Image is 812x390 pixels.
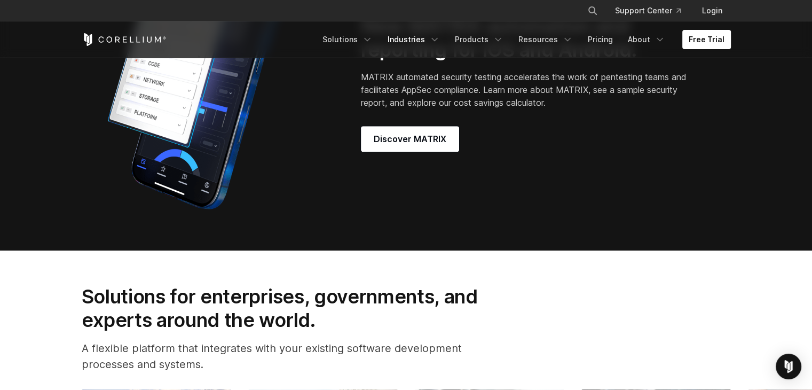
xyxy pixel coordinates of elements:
[682,30,731,49] a: Free Trial
[606,1,689,20] a: Support Center
[776,354,801,379] div: Open Intercom Messenger
[361,71,690,109] p: MATRIX automated security testing accelerates the work of pentesting teams and facilitates AppSec...
[374,132,446,145] span: Discover MATRIX
[82,33,167,46] a: Corellium Home
[316,30,731,49] div: Navigation Menu
[361,126,459,152] a: Discover MATRIX
[581,30,619,49] a: Pricing
[574,1,731,20] div: Navigation Menu
[82,285,507,332] h2: Solutions for enterprises, governments, and experts around the world.
[583,1,602,20] button: Search
[381,30,446,49] a: Industries
[316,30,379,49] a: Solutions
[621,30,672,49] a: About
[82,340,507,372] p: A flexible platform that integrates with your existing software development processes and systems.
[448,30,510,49] a: Products
[693,1,731,20] a: Login
[512,30,579,49] a: Resources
